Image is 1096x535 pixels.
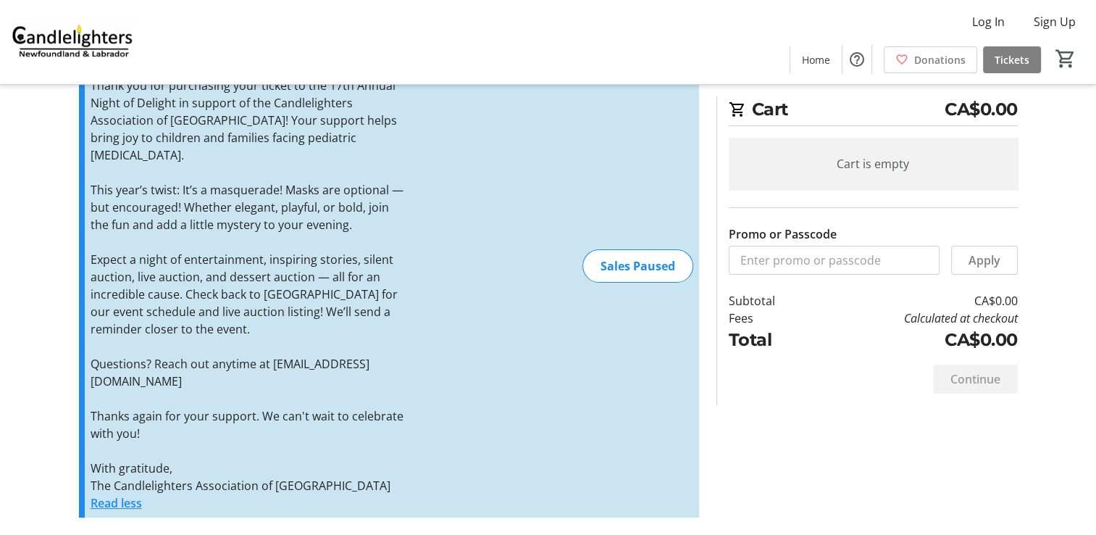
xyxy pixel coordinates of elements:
label: Promo or Passcode [729,225,837,243]
a: Donations [884,46,977,73]
td: Total [729,327,813,353]
p: This year’s twist: It’s a masquerade! Masks are optional — but encouraged! Whether elegant, playf... [91,181,407,233]
p: Thank you for purchasing your ticket to the 17th Annual Night of Delight in support of the Candle... [91,77,407,164]
button: Cart [1053,46,1079,72]
button: Sign Up [1022,10,1087,33]
button: Read less [91,494,142,512]
a: Home [790,46,842,73]
div: Sales Paused [582,249,693,283]
div: Cart is empty [729,138,1018,190]
img: Candlelighters Newfoundland and Labrador's Logo [9,6,138,78]
td: Subtotal [729,292,813,310]
input: Enter promo or passcode [729,246,940,275]
p: Expect a night of entertainment, inspiring stories, silent auction, live auction, and dessert auc... [91,251,407,338]
p: With gratitude, [91,460,407,477]
p: Thanks again for your support. We can't wait to celebrate with you! [91,407,407,442]
span: CA$0.00 [945,96,1018,123]
h2: Cart [729,96,1018,126]
td: Calculated at checkout [812,310,1017,327]
span: Log In [972,13,1005,30]
p: Questions? Reach out anytime at [EMAIL_ADDRESS][DOMAIN_NAME] [91,355,407,390]
button: Help [842,45,871,74]
span: Home [802,52,830,67]
td: Fees [729,310,813,327]
span: Apply [969,252,1000,269]
a: Tickets [983,46,1041,73]
span: Donations [914,52,966,67]
p: The Candlelighters Association of [GEOGRAPHIC_DATA] [91,477,407,494]
span: Tickets [995,52,1029,67]
button: Log In [961,10,1016,33]
button: Apply [951,246,1018,275]
td: CA$0.00 [812,327,1017,353]
span: Sign Up [1034,13,1076,30]
td: CA$0.00 [812,292,1017,310]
